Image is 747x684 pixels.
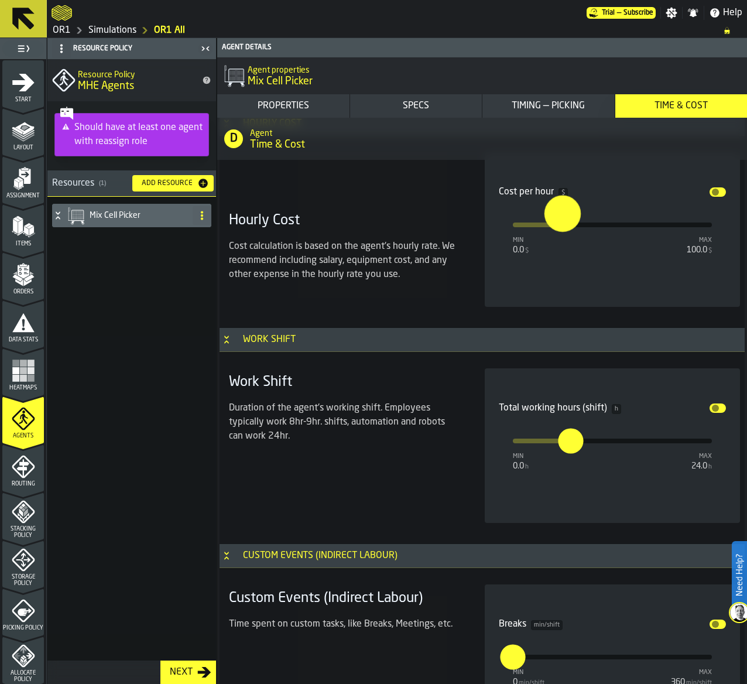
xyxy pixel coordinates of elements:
label: button-toggle-Close me [197,42,214,56]
span: Heatmaps [2,385,44,391]
div: Work Shift [236,333,303,347]
button: button-Next [160,661,216,684]
h3: title-section-Custom Events (Indirect Labour) [220,544,745,568]
span: Stacking Policy [2,526,44,539]
span: Time & Cost [250,138,305,151]
button: button-Add Resource [132,175,214,191]
a: link-to-/wh/i/02d92962-0f11-4133-9763-7cb092bceeef/simulations/9a211eaa-bb90-455b-b7ba-0f577f6f4371 [154,23,185,37]
div: title-MHE Agents [47,59,216,101]
div: max [691,453,712,460]
a: link-to-/wh/i/02d92962-0f11-4133-9763-7cb092bceeef/pricing/ [587,7,656,19]
div: input-slider-Cost per hour [499,176,727,260]
span: Subscribe [623,9,653,17]
div: D [224,129,243,148]
div: input-slider-Total working hours (shift) [499,392,727,476]
span: h [525,464,529,470]
h2: Sub Title [250,126,738,138]
li: menu Heatmaps [2,348,44,395]
span: $ [708,248,712,254]
h3: Work Shift [229,373,457,392]
span: — [617,9,621,17]
button: button-Specs [350,94,482,118]
span: Layout [2,145,44,151]
span: MHE Agents [78,80,134,93]
h4: Mix Cell Picker [90,211,188,220]
a: logo-header [52,2,72,23]
span: Routing [2,481,44,487]
span: Storage Policy [2,574,44,587]
div: Breaks [499,617,563,631]
h3: title-section-[object Object] [47,170,216,197]
label: react-aria9405707352-:r3or: [500,644,525,669]
li: menu Allocate Policy [2,637,44,683]
span: Allocate Policy [2,670,44,683]
div: max [671,669,712,676]
div: Duration of the agent's working shift. Employees typically work 8hr-9hr. shifts, automation and r... [229,401,457,443]
span: ( 1 ) [99,180,106,187]
div: title-Mix Cell Picker [217,57,747,94]
a: link-to-/wh/i/02d92962-0f11-4133-9763-7cb092bceeef [53,23,71,37]
span: h [612,404,621,414]
label: button-toggle-Help [704,6,747,20]
button: Button-Work Shift-open [220,335,234,344]
button: button-Timing — Picking [482,94,615,118]
h2: Sub Title [78,68,195,80]
div: Properties [220,99,347,113]
li: menu Assignment [2,156,44,203]
li: menu Storage Policy [2,541,44,587]
li: menu Stacking Policy [2,493,44,539]
nav: Breadcrumb [52,23,742,37]
div: Should have at least one agent with reassign role [60,118,204,151]
li: menu Picking Policy [2,589,44,635]
div: Menu Subscription [587,7,656,19]
div: Add Resource [137,179,197,187]
div: Cost calculation is based on the agent's hourly rate. We recommend including salary, equipment co... [229,240,457,282]
div: title-Time & Cost [217,118,747,160]
div: Custom Events (Indirect Labour) [236,549,405,563]
div: Total working hours (shift) [499,401,621,415]
div: min [513,669,544,676]
div: min [513,453,529,460]
a: link-to-/wh/i/02d92962-0f11-4133-9763-7cb092bceeef [88,23,136,37]
div: Cost per hour [499,185,568,199]
div: Resource Policy [50,39,197,58]
div: 24.0 [691,461,712,471]
li: menu Agents [2,396,44,443]
li: menu Routing [2,444,44,491]
h3: Hourly Cost [229,211,457,230]
header: Agent details [217,38,747,57]
div: Mix Cell Picker [52,204,188,227]
input: react-aria9405707352-:r3or: react-aria9405707352-:r3or: [500,644,513,669]
span: Data Stats [2,337,44,343]
span: Mix Cell Picker [248,75,313,88]
h3: title-section-Work Shift [220,328,745,352]
span: Trial [602,9,615,17]
div: Next [165,665,197,679]
span: Start [2,97,44,103]
div: max [687,237,712,244]
div: 100.0 [687,245,712,255]
span: Help [723,6,742,20]
label: button-toggle-Settings [661,7,682,19]
span: h [708,464,712,470]
span: Assignment [2,193,44,199]
label: Need Help? [733,542,746,608]
li: menu Items [2,204,44,251]
label: button-toggle-Toggle Full Menu [2,40,44,57]
span: min/shift [531,620,563,630]
div: Specs [352,99,480,113]
div: 0.0 [513,245,529,255]
label: react-aria9405707352-:r3o1: [558,428,583,453]
h3: Custom Events (Indirect Labour) [229,589,457,608]
label: react-aria9405707352-:r3nu: [544,195,580,231]
div: Timing — Picking [485,99,612,113]
button: button-Properties [217,94,349,118]
input: react-aria9405707352-:r3nu: react-aria9405707352-:r3nu: [544,195,562,231]
label: button-toggle-Notifications [683,7,704,19]
div: Resources [52,176,123,190]
div: Agent details [220,43,745,52]
button: Button-Custom Events (Indirect Labour)-open [220,551,234,560]
span: $ [558,188,568,198]
li: menu Data Stats [2,300,44,347]
li: menu Layout [2,108,44,155]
